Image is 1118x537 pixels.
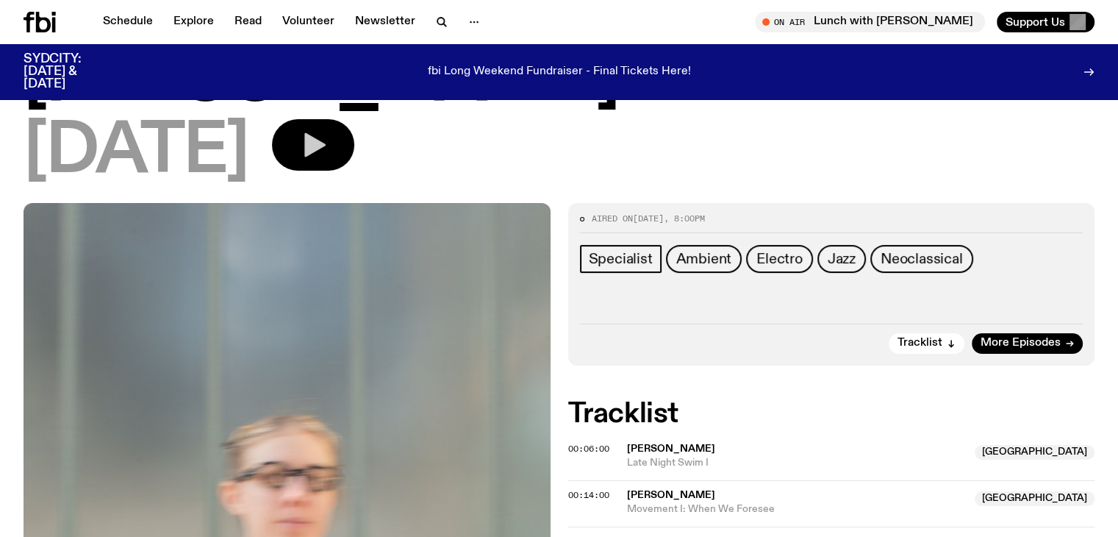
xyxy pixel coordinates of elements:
[627,502,967,516] span: Movement I: When We Foresee
[666,245,742,273] a: Ambient
[627,456,967,470] span: Late Night Swim I
[881,251,963,267] span: Neoclassical
[589,251,653,267] span: Specialist
[972,333,1083,354] a: More Episodes
[664,213,705,224] span: , 8:00pm
[580,245,662,273] a: Specialist
[24,53,118,90] h3: SYDCITY: [DATE] & [DATE]
[568,489,609,501] span: 00:14:00
[889,333,964,354] button: Tracklist
[1006,15,1065,29] span: Support Us
[568,491,609,499] button: 00:14:00
[975,491,1094,506] span: [GEOGRAPHIC_DATA]
[226,12,270,32] a: Read
[24,119,248,185] span: [DATE]
[273,12,343,32] a: Volunteer
[94,12,162,32] a: Schedule
[870,245,973,273] a: Neoclassical
[975,445,1094,460] span: [GEOGRAPHIC_DATA]
[828,251,856,267] span: Jazz
[755,12,985,32] button: On AirLunch with [PERSON_NAME]
[627,444,715,454] span: [PERSON_NAME]
[346,12,424,32] a: Newsletter
[676,251,732,267] span: Ambient
[165,12,223,32] a: Explore
[897,338,942,349] span: Tracklist
[817,245,866,273] a: Jazz
[592,213,633,224] span: Aired on
[568,401,1095,427] h2: Tracklist
[746,245,813,273] a: Electro
[633,213,664,224] span: [DATE]
[428,65,691,79] p: fbi Long Weekend Fundraiser - Final Tickets Here!
[997,12,1094,32] button: Support Us
[627,490,715,500] span: [PERSON_NAME]
[981,338,1061,349] span: More Episodes
[756,251,803,267] span: Electro
[568,445,609,453] button: 00:06:00
[568,443,609,455] span: 00:06:00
